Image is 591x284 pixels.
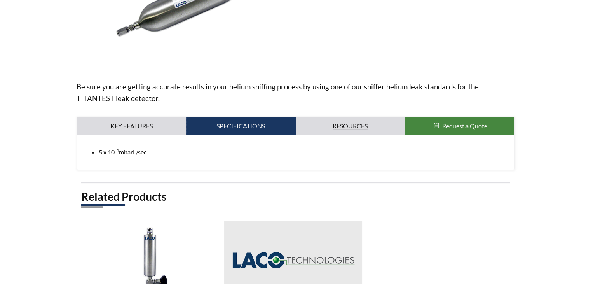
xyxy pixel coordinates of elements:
[81,189,510,204] h2: Related Products
[115,147,119,153] sup: -4
[77,117,186,135] a: Key Features
[77,81,515,104] p: Be sure you are getting accurate results in your helium sniffing process by using one of our snif...
[186,117,295,135] a: Specifications
[99,147,508,157] li: 5 x 10 mbarL/sec
[405,117,514,135] button: Request a Quote
[296,117,405,135] a: Resources
[442,122,487,130] span: Request a Quote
